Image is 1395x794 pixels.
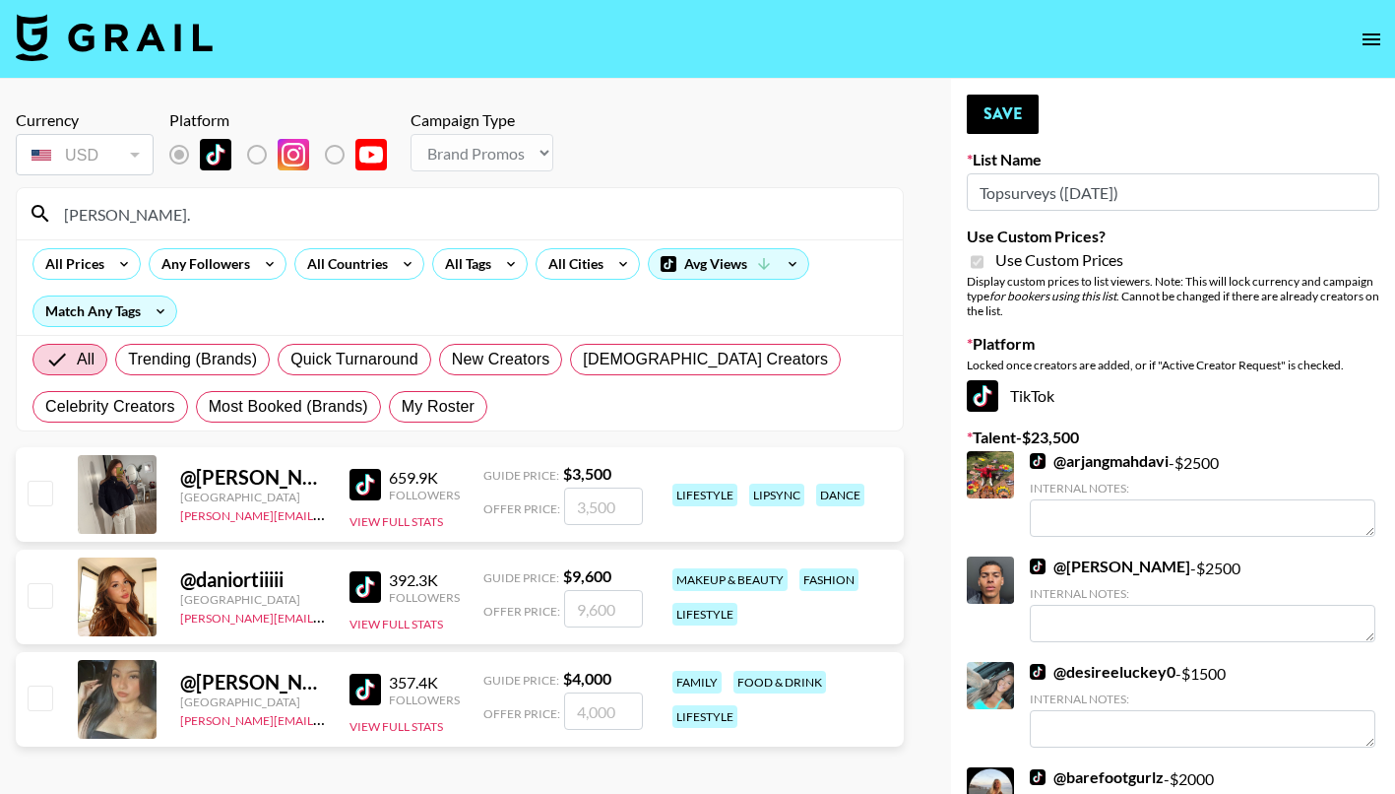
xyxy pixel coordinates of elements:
div: @ [PERSON_NAME].cntt [180,465,326,490]
input: 3,500 [564,488,643,525]
div: [GEOGRAPHIC_DATA] [180,490,326,504]
span: [DEMOGRAPHIC_DATA] Creators [583,348,828,371]
div: All Cities [537,249,607,279]
div: - $ 2500 [1030,451,1375,537]
span: Use Custom Prices [995,250,1123,270]
span: Offer Price: [483,604,560,619]
div: Platform [169,110,403,130]
img: TikTok [349,469,381,500]
div: Any Followers [150,249,254,279]
div: Avg Views [649,249,808,279]
a: [PERSON_NAME][EMAIL_ADDRESS][PERSON_NAME][DOMAIN_NAME] [180,709,565,728]
img: TikTok [1030,664,1046,680]
div: makeup & beauty [672,568,788,591]
div: @ [PERSON_NAME].reynaaa [180,670,326,695]
input: Search by User Name [52,198,891,230]
span: Most Booked (Brands) [209,395,368,419]
div: Match Any Tags [33,297,176,326]
button: View Full Stats [349,617,443,631]
span: Guide Price: [483,570,559,585]
div: Internal Notes: [1030,586,1375,601]
img: TikTok [1030,559,1046,574]
strong: $ 9,600 [563,566,611,585]
label: Platform [967,334,1379,354]
img: Instagram [278,139,309,170]
strong: $ 3,500 [563,464,611,483]
img: TikTok [1030,769,1046,785]
div: Followers [389,488,460,502]
div: Internal Notes: [1030,481,1375,496]
label: List Name [967,150,1379,169]
button: open drawer [1352,20,1391,59]
img: TikTok [349,571,381,603]
div: - $ 2500 [1030,557,1375,642]
input: 4,000 [564,693,643,730]
div: List locked to TikTok. [169,134,403,175]
img: Grail Talent [16,14,213,61]
em: for bookers using this list [989,289,1116,303]
span: Quick Turnaround [290,348,418,371]
div: All Prices [33,249,108,279]
div: food & drink [733,671,826,694]
div: Currency is locked to USD [16,130,154,179]
div: family [672,671,722,694]
span: Celebrity Creators [45,395,175,419]
button: View Full Stats [349,719,443,734]
div: dance [816,484,864,506]
input: 9,600 [564,590,643,628]
div: Followers [389,590,460,605]
img: TikTok [200,139,231,170]
div: All Countries [295,249,392,279]
div: USD [20,138,150,172]
span: Trending (Brands) [128,348,257,371]
span: Guide Price: [483,468,559,483]
a: @desireeluckey0 [1030,662,1175,682]
div: 392.3K [389,570,460,590]
div: lifestyle [672,705,737,728]
div: Currency [16,110,154,130]
span: Guide Price: [483,673,559,688]
button: View Full Stats [349,514,443,529]
div: Campaign Type [411,110,553,130]
span: New Creators [452,348,550,371]
div: Followers [389,693,460,707]
a: [PERSON_NAME][EMAIL_ADDRESS][DOMAIN_NAME] [180,607,472,626]
div: Display custom prices to list viewers. Note: This will lock currency and campaign type . Cannot b... [967,274,1379,318]
img: TikTok [1030,453,1046,469]
a: @[PERSON_NAME] [1030,557,1190,576]
div: @ daniortiiiii [180,567,326,592]
div: [GEOGRAPHIC_DATA] [180,695,326,709]
div: 357.4K [389,673,460,693]
div: TikTok [967,380,1379,412]
button: Save [967,95,1039,134]
img: YouTube [355,139,387,170]
div: lifestyle [672,603,737,626]
a: @barefootgurlz [1030,767,1164,787]
span: Offer Price: [483,501,560,516]
span: All [77,348,95,371]
a: @arjangmahdavi [1030,451,1169,471]
div: Locked once creators are added, or if "Active Creator Request" is checked. [967,358,1379,372]
div: fashion [799,568,858,591]
span: My Roster [402,395,475,419]
div: - $ 1500 [1030,662,1375,748]
span: Offer Price: [483,706,560,721]
img: TikTok [967,380,998,412]
strong: $ 4,000 [563,669,611,688]
label: Talent - $ 23,500 [967,428,1379,447]
div: lifestyle [672,484,737,506]
label: Use Custom Prices? [967,227,1379,246]
div: lipsync [749,484,804,506]
div: Internal Notes: [1030,692,1375,706]
a: [PERSON_NAME][EMAIL_ADDRESS][DOMAIN_NAME] [180,504,472,523]
img: TikTok [349,674,381,705]
div: 659.9K [389,468,460,488]
div: All Tags [433,249,495,279]
div: [GEOGRAPHIC_DATA] [180,592,326,607]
